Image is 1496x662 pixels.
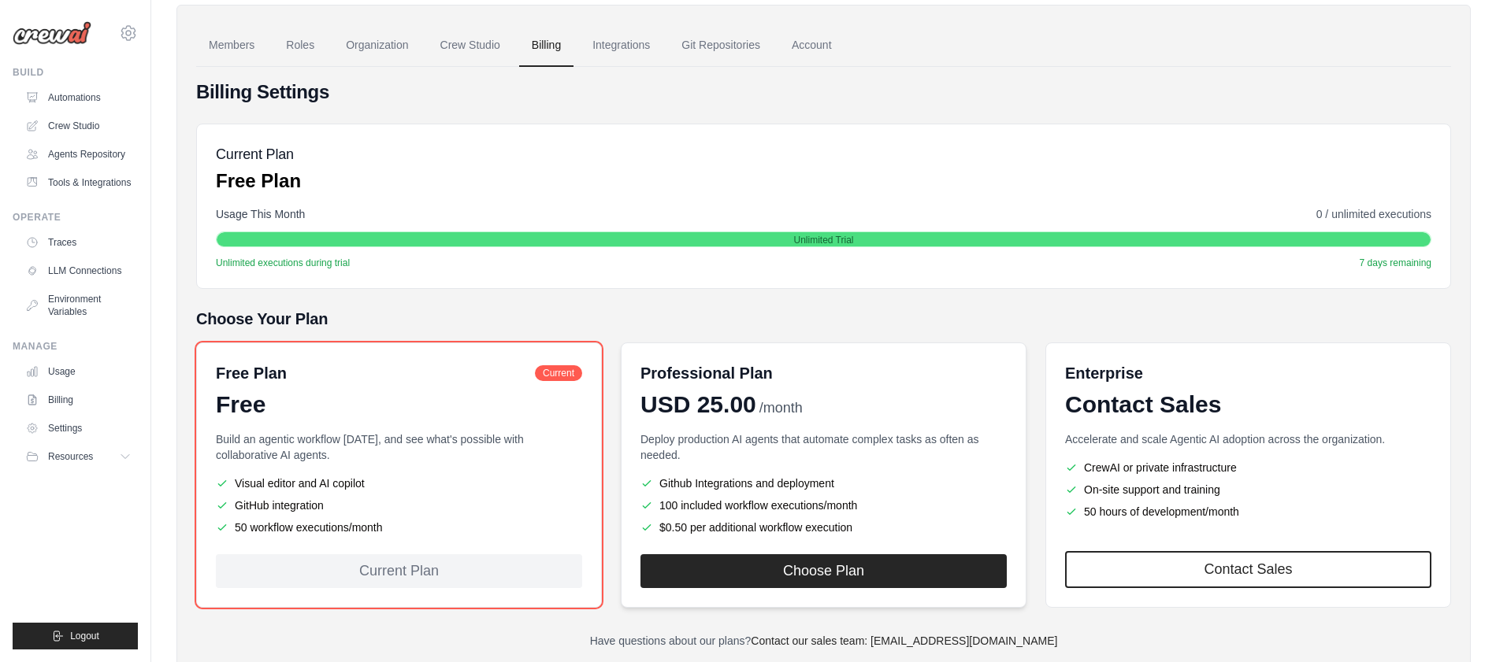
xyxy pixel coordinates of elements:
div: Operate [13,211,138,224]
button: Resources [19,444,138,469]
div: Build [13,66,138,79]
span: 7 days remaining [1360,257,1431,269]
a: Crew Studio [428,24,513,67]
a: Settings [19,416,138,441]
li: Github Integrations and deployment [640,475,1007,491]
li: 50 hours of development/month [1065,504,1431,520]
a: Contact Sales [1065,551,1431,588]
h6: Professional Plan [640,362,773,384]
li: 100 included workflow executions/month [640,497,1007,513]
li: $0.50 per additional workflow execution [640,520,1007,535]
span: /month [759,398,803,419]
a: Agents Repository [19,142,138,167]
a: Environment Variables [19,287,138,324]
p: Build an agentic workflow [DATE], and see what's possible with collaborative AI agents. [216,431,582,463]
button: Choose Plan [640,554,1007,588]
a: Automations [19,85,138,110]
h6: Free Plan [216,362,287,384]
li: GitHub integration [216,497,582,513]
span: Resources [48,450,93,463]
a: Members [196,24,267,67]
a: Billing [19,387,138,412]
p: Free Plan [216,168,301,194]
a: Billing [519,24,574,67]
h4: Billing Settings [196,80,1451,105]
h6: Enterprise [1065,362,1431,384]
p: Accelerate and scale Agentic AI adoption across the organization. [1065,431,1431,447]
span: Usage This Month [216,206,305,222]
a: Traces [19,230,138,255]
span: Logout [70,630,99,642]
a: Organization [333,24,421,67]
a: Usage [19,359,138,384]
a: Tools & Integrations [19,170,138,195]
li: On-site support and training [1065,482,1431,497]
span: 0 / unlimited executions [1316,206,1431,222]
a: Contact our sales team: [EMAIL_ADDRESS][DOMAIN_NAME] [751,634,1057,647]
img: Logo [13,21,91,45]
h5: Current Plan [216,143,301,165]
div: Free [216,390,582,419]
a: Git Repositories [669,24,773,67]
a: Roles [273,24,327,67]
span: USD 25.00 [640,390,756,419]
div: Contact Sales [1065,390,1431,419]
a: Account [779,24,845,67]
span: Unlimited executions during trial [216,257,350,269]
a: Integrations [580,24,663,67]
span: Unlimited Trial [793,234,853,246]
h5: Choose Your Plan [196,308,1451,330]
li: CrewAI or private infrastructure [1065,460,1431,475]
div: Current Plan [216,554,582,588]
p: Deploy production AI agents that automate complex tasks as often as needed. [640,431,1007,463]
div: Manage [13,340,138,353]
a: LLM Connections [19,258,138,283]
p: Have questions about our plans? [196,633,1451,649]
li: Visual editor and AI copilot [216,475,582,491]
a: Crew Studio [19,113,138,139]
span: Current [535,365,582,381]
button: Logout [13,623,138,649]
li: 50 workflow executions/month [216,520,582,535]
